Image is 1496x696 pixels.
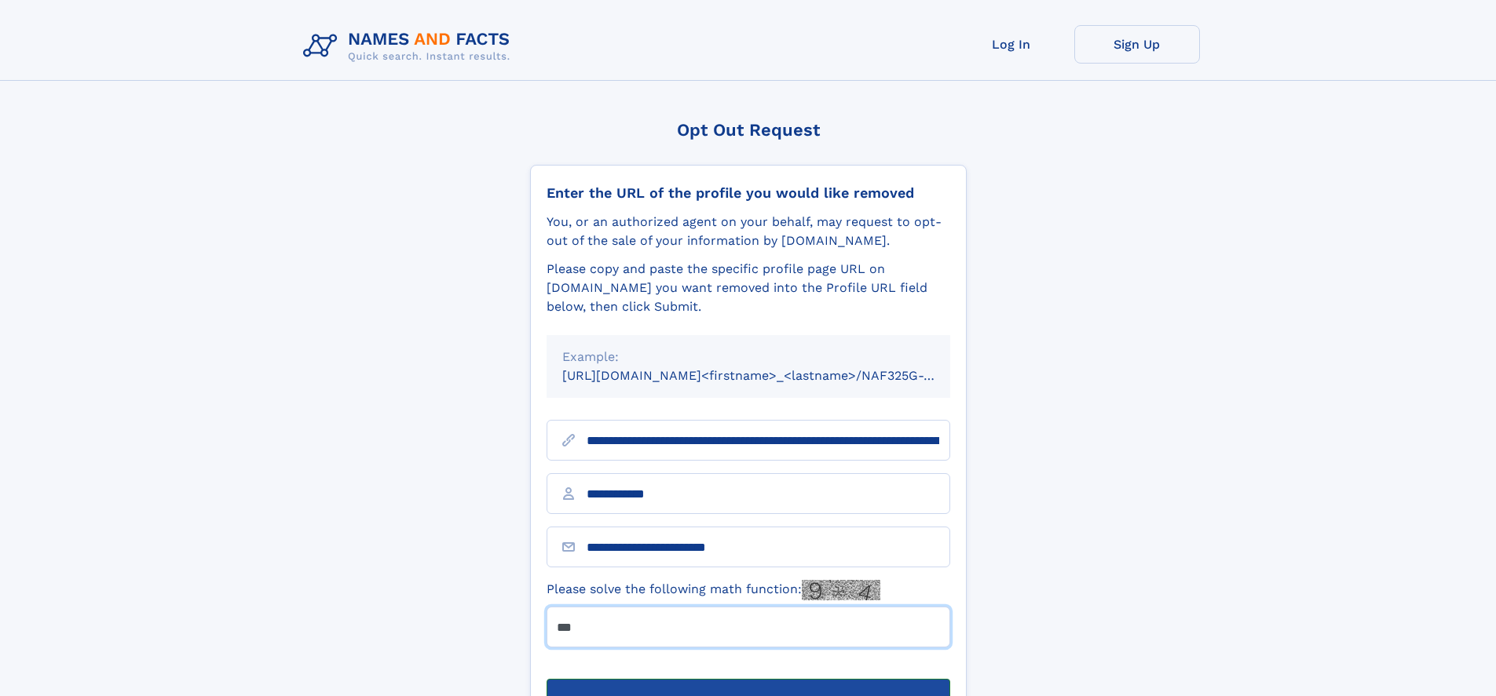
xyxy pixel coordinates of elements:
[562,368,980,383] small: [URL][DOMAIN_NAME]<firstname>_<lastname>/NAF325G-xxxxxxxx
[547,260,950,316] div: Please copy and paste the specific profile page URL on [DOMAIN_NAME] you want removed into the Pr...
[547,184,950,202] div: Enter the URL of the profile you would like removed
[547,580,880,600] label: Please solve the following math function:
[297,25,523,67] img: Logo Names and Facts
[562,348,935,366] div: Example:
[530,120,967,140] div: Opt Out Request
[949,25,1074,64] a: Log In
[547,213,950,250] div: You, or an authorized agent on your behalf, may request to opt-out of the sale of your informatio...
[1074,25,1200,64] a: Sign Up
